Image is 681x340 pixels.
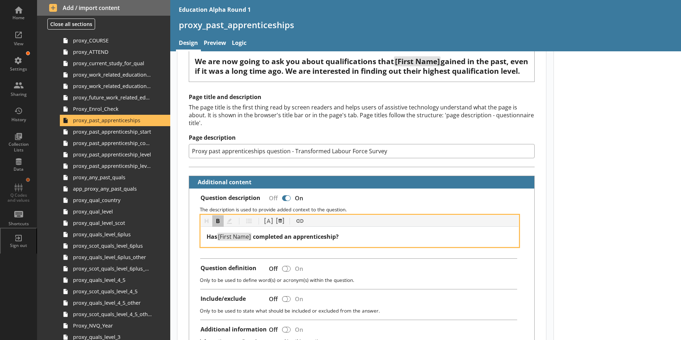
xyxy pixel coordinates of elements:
[60,160,170,172] a: proxy_past_apprenticeship_level_scot
[73,277,152,283] span: proxy_quals_level_4_5
[60,195,170,206] a: proxy_qual_country
[73,105,152,112] span: Proxy_Enrol_Check
[73,185,152,192] span: app_proxy_any_past_quals
[60,309,170,320] a: proxy_scot_quals_level_4_5_other
[73,140,152,146] span: proxy_past_apprenticeship_country
[6,141,31,153] div: Collection Lists
[73,174,152,181] span: proxy_any_past_quals
[263,323,281,336] div: Off
[263,192,281,204] div: Off
[73,37,152,44] span: proxy_COURSE
[73,220,152,226] span: proxy_qual_level_scot
[60,320,170,331] a: Proxy_NVQ_Year
[253,233,339,241] span: completed an apprenticeship?
[73,163,152,169] span: proxy_past_apprenticeship_level_scot
[192,176,253,189] button: Additional content
[201,36,229,51] a: Preview
[60,81,170,92] a: proxy_work_related_education_4weeks
[201,194,260,202] label: Question description
[6,166,31,172] div: Data
[189,103,535,127] div: The page title is the first thing read by screen readers and helps users of assistive technology ...
[6,15,31,21] div: Home
[73,128,152,135] span: proxy_past_apprenticeship_start
[189,134,535,141] label: Page description
[60,274,170,286] a: proxy_quals_level_4_5
[73,48,152,55] span: proxy_ATTEND
[60,229,170,240] a: proxy_quals_level_6plus
[73,288,152,295] span: proxy_scot_quals_level_4_5
[189,93,535,101] h2: Page title and description
[60,263,170,274] a: proxy_scot_quals_level_6plus_other
[292,293,309,305] div: On
[73,83,152,89] span: proxy_work_related_education_4weeks
[201,264,256,272] label: Question definition
[73,231,152,238] span: proxy_quals_level_6plus
[292,262,309,275] div: On
[60,286,170,297] a: proxy_scot_quals_level_4_5
[73,60,152,67] span: proxy_current_study_for_qual
[60,115,170,126] a: proxy_past_apprenticeships
[47,19,95,30] button: Close all sections
[60,206,170,217] a: proxy_qual_level
[6,66,31,72] div: Settings
[73,254,152,261] span: proxy_quals_level_6plus_other
[229,36,249,51] a: Logic
[60,172,170,183] a: proxy_any_past_quals
[263,293,281,305] div: Off
[179,19,672,30] h1: proxy_past_apprenticeships
[60,183,170,195] a: app_proxy_any_past_quals
[73,322,152,329] span: Proxy_NVQ_Year
[195,56,530,76] span: gained in the past, even if it was a long time ago. We are interested in finding out their highes...
[195,57,529,76] div: Question
[218,233,251,241] span: [First Name]
[60,46,170,58] a: proxy_ATTEND
[6,117,31,123] div: History
[176,36,201,51] a: Design
[73,151,152,158] span: proxy_past_apprenticeship_level
[179,6,251,14] div: Education Alpha Round 1
[6,243,31,248] div: Sign out
[73,197,152,204] span: proxy_qual_country
[49,4,158,12] span: Add / import content
[195,56,394,66] span: We are now going to ask you about qualifications that
[60,149,170,160] a: proxy_past_apprenticeship_level
[60,217,170,229] a: proxy_qual_level_scot
[73,117,152,124] span: proxy_past_apprenticeships
[73,208,152,215] span: proxy_qual_level
[200,206,529,213] p: The description is used to provide added context to the question.
[60,138,170,149] a: proxy_past_apprenticeship_country
[200,307,529,314] p: Only to be used to state what should be included or excluded from the answer.
[73,265,152,272] span: proxy_scot_quals_level_6plus_other
[60,126,170,138] a: proxy_past_apprenticeship_start
[60,297,170,309] a: proxy_quals_level_4_5_other
[73,94,152,101] span: proxy_future_work_related_education_3months
[60,92,170,103] a: proxy_future_work_related_education_3months
[207,233,217,241] span: Has
[73,242,152,249] span: proxy_scot_quals_level_6plus
[60,103,170,115] a: Proxy_Enrol_Check
[263,262,281,275] div: Off
[6,92,31,97] div: Sharing
[60,35,170,46] a: proxy_COURSE
[6,41,31,47] div: View
[60,69,170,81] a: proxy_work_related_education_3m
[60,58,170,69] a: proxy_current_study_for_qual
[73,71,152,78] span: proxy_work_related_education_3m
[292,192,309,204] div: On
[395,56,440,66] span: [First Name]
[200,277,529,283] p: Only to be used to define word(s) or acronym(s) within the question.
[60,240,170,252] a: proxy_scot_quals_level_6plus
[6,221,31,227] div: Shortcuts
[73,299,152,306] span: proxy_quals_level_4_5_other
[73,311,152,318] span: proxy_scot_quals_level_4_5_other
[201,326,267,333] label: Additional information
[292,323,309,336] div: On
[60,252,170,263] a: proxy_quals_level_6plus_other
[201,295,246,303] label: Include/exclude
